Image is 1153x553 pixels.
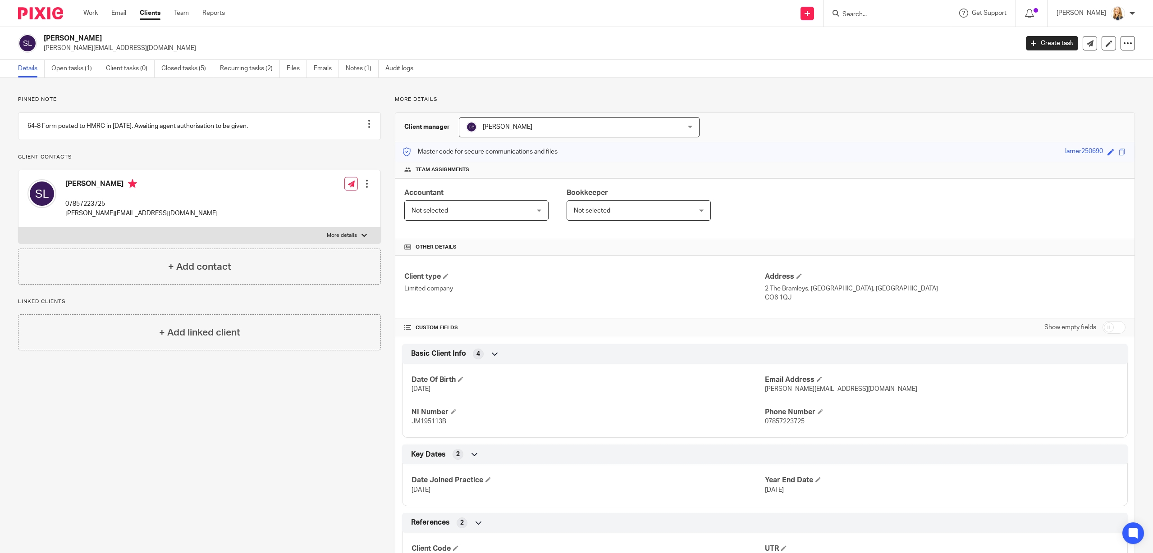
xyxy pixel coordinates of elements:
p: Master code for secure communications and files [402,147,558,156]
p: [PERSON_NAME][EMAIL_ADDRESS][DOMAIN_NAME] [44,44,1012,53]
h4: Email Address [765,375,1118,385]
span: [DATE] [765,487,784,493]
div: larner250690 [1065,147,1103,157]
span: 4 [476,349,480,358]
p: [PERSON_NAME][EMAIL_ADDRESS][DOMAIN_NAME] [65,209,218,218]
p: 2 The Bramleys, [GEOGRAPHIC_DATA], [GEOGRAPHIC_DATA] [765,284,1126,293]
span: [DATE] [412,487,430,493]
p: Limited company [404,284,765,293]
a: Create task [1026,36,1078,50]
a: Reports [202,9,225,18]
a: Details [18,60,45,77]
span: Team assignments [416,166,469,173]
p: More details [395,96,1135,103]
span: 2 [456,450,460,459]
a: Open tasks (1) [51,60,99,77]
h4: Phone Number [765,408,1118,417]
a: Closed tasks (5) [161,60,213,77]
a: Emails [314,60,339,77]
h4: Address [765,272,1126,281]
span: Other details [416,244,457,251]
span: [DATE] [412,386,430,392]
h4: Client type [404,272,765,281]
h3: Client manager [404,122,450,131]
img: svg%3E [27,179,56,208]
a: Team [174,9,189,18]
a: Work [83,9,98,18]
input: Search [842,11,923,19]
span: Basic Client Info [411,349,466,358]
span: [PERSON_NAME][EMAIL_ADDRESS][DOMAIN_NAME] [765,386,917,392]
p: CO6 1QJ [765,293,1126,302]
h4: + Add contact [168,260,231,274]
h4: [PERSON_NAME] [65,179,218,190]
span: Key Dates [411,450,446,459]
span: Not selected [574,208,610,214]
i: Primary [128,179,137,188]
a: Files [287,60,307,77]
span: Get Support [972,10,1007,16]
span: Not selected [412,208,448,214]
h4: Date Of Birth [412,375,765,385]
img: svg%3E [18,34,37,53]
h4: NI Number [412,408,765,417]
span: [PERSON_NAME] [483,124,532,130]
a: Audit logs [385,60,420,77]
h4: CUSTOM FIELDS [404,324,765,331]
h4: Date Joined Practice [412,476,765,485]
p: Client contacts [18,154,381,161]
img: svg%3E [466,122,477,132]
span: Accountant [404,189,444,196]
p: [PERSON_NAME] [1057,9,1106,18]
img: Pixie [18,7,63,19]
p: More details [327,232,357,239]
a: Email [111,9,126,18]
span: 2 [460,518,464,527]
h4: + Add linked client [159,326,240,340]
a: Clients [140,9,160,18]
a: Client tasks (0) [106,60,155,77]
h2: [PERSON_NAME] [44,34,819,43]
a: Recurring tasks (2) [220,60,280,77]
p: Pinned note [18,96,381,103]
span: 07857223725 [765,418,805,425]
span: References [411,518,450,527]
span: JM195113B [412,418,446,425]
span: Bookkeeper [567,189,608,196]
p: Linked clients [18,298,381,305]
label: Show empty fields [1044,323,1096,332]
a: Notes (1) [346,60,379,77]
h4: Year End Date [765,476,1118,485]
img: Headshot%20White%20Background.jpg [1111,6,1125,21]
p: 07857223725 [65,199,218,209]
